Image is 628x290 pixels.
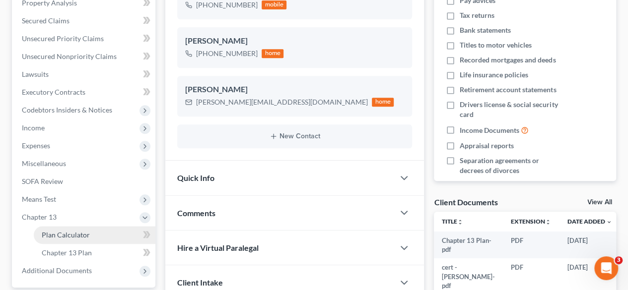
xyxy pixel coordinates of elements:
span: Chapter 13 [22,213,57,221]
span: Retirement account statements [460,85,556,95]
a: Chapter 13 Plan [34,244,155,262]
div: home [262,49,283,58]
span: Chapter 13 Plan [42,248,92,257]
div: home [372,98,394,107]
div: [PERSON_NAME] [185,84,404,96]
i: unfold_more [457,219,463,225]
span: Lawsuits [22,70,49,78]
div: mobile [262,0,286,9]
span: Plan Calculator [42,231,90,239]
span: Client Intake [177,278,223,287]
a: SOFA Review [14,173,155,190]
i: expand_more [606,219,612,225]
span: Titles to motor vehicles [460,40,532,50]
span: Drivers license & social security card [460,100,562,119]
div: [PHONE_NUMBER] [196,49,258,58]
span: Tax returns [460,10,494,20]
a: Date Added expand_more [567,218,612,225]
a: View All [587,199,612,206]
span: Recorded mortgages and deeds [460,55,556,65]
span: Miscellaneous [22,159,66,168]
span: Life insurance policies [460,70,528,80]
a: Titleunfold_more [442,218,463,225]
span: Expenses [22,141,50,150]
span: 3 [615,256,623,264]
td: [DATE] [559,232,620,259]
span: Bank statements [460,25,511,35]
span: Separation agreements or decrees of divorces [460,156,562,175]
span: Executory Contracts [22,88,85,96]
span: Income Documents [460,125,519,135]
span: Appraisal reports [460,141,514,151]
span: Codebtors Insiders & Notices [22,106,112,114]
i: unfold_more [545,219,551,225]
a: Unsecured Priority Claims [14,30,155,48]
span: Hire a Virtual Paralegal [177,243,259,252]
td: PDF [503,232,559,259]
a: Unsecured Nonpriority Claims [14,48,155,65]
span: Secured Claims [22,16,70,25]
button: New Contact [185,132,404,140]
span: Means Test [22,195,56,203]
a: Plan Calculator [34,226,155,244]
span: Income [22,123,45,132]
a: Secured Claims [14,12,155,30]
iframe: Intercom live chat [594,256,618,280]
span: Unsecured Priority Claims [22,34,104,43]
div: [PERSON_NAME][EMAIL_ADDRESS][DOMAIN_NAME] [196,97,368,107]
a: Lawsuits [14,65,155,83]
div: [PERSON_NAME] [185,35,404,47]
div: Client Documents [434,197,497,207]
a: Executory Contracts [14,83,155,101]
span: Comments [177,208,215,218]
span: Additional Documents [22,266,92,275]
span: Unsecured Nonpriority Claims [22,52,117,60]
span: SOFA Review [22,177,63,185]
span: Quick Info [177,173,214,182]
a: Extensionunfold_more [511,218,551,225]
td: Chapter 13 Plan-pdf [434,232,503,259]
